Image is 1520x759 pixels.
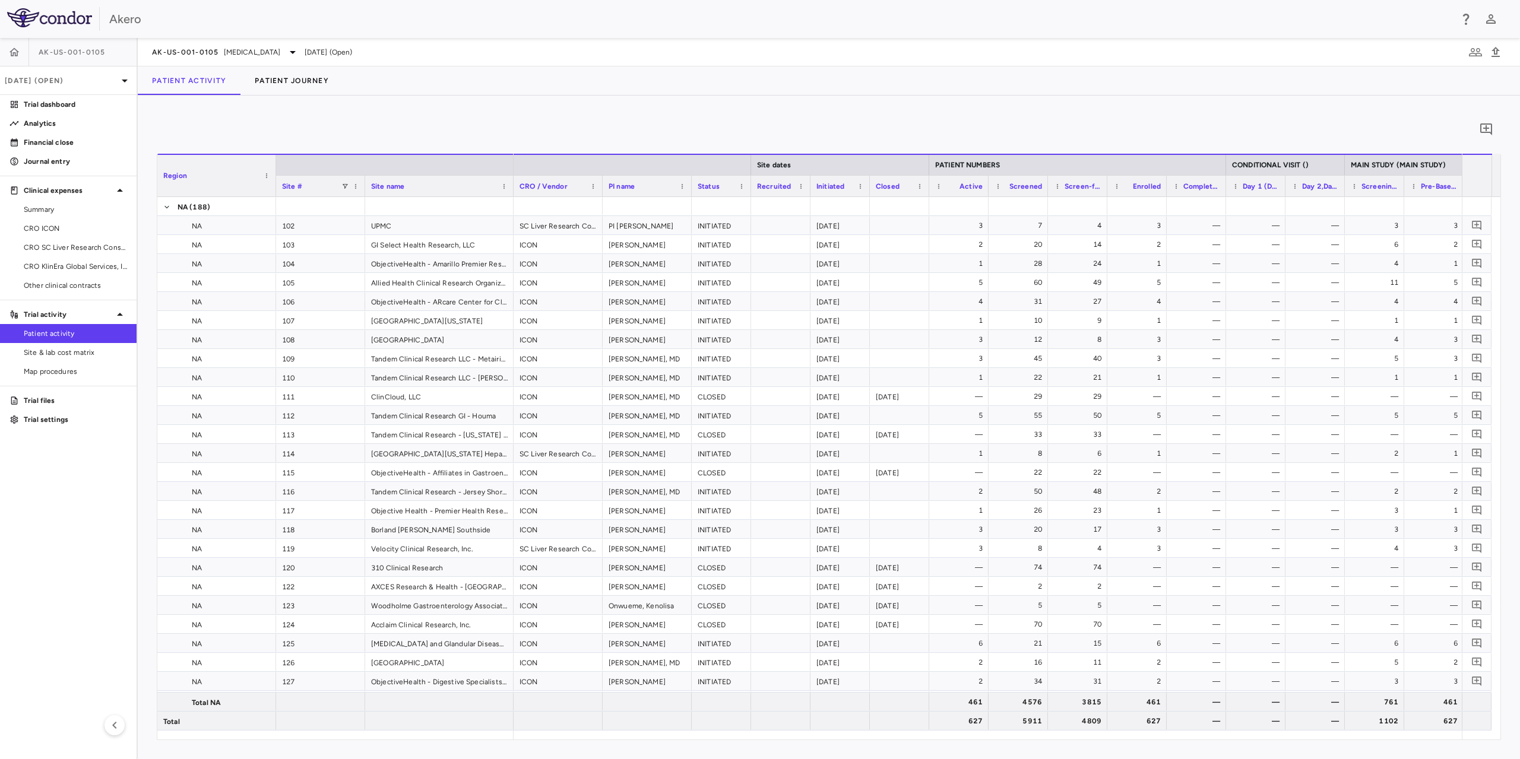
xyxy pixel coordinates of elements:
[365,482,514,500] div: Tandem Clinical Research - Jersey Shore Gastroenterology
[514,254,603,272] div: ICON
[810,254,870,272] div: [DATE]
[1469,236,1485,252] button: Add comment
[1243,182,1280,190] span: Day 1 (Day 1)
[810,444,870,462] div: [DATE]
[1421,182,1458,190] span: Pre-Baseline (Pre-Baseline)
[603,387,692,405] div: [PERSON_NAME], MD
[1177,235,1220,254] div: —
[365,349,514,367] div: Tandem Clinical Research LLC - Metairie Clinic
[1469,540,1485,556] button: Add comment
[276,292,365,310] div: 106
[692,368,751,386] div: INITIATED
[603,368,692,386] div: [PERSON_NAME], MD
[603,482,692,500] div: [PERSON_NAME], MD
[603,349,692,367] div: [PERSON_NAME], MD
[603,615,692,633] div: [PERSON_NAME]
[603,444,692,462] div: [PERSON_NAME]
[365,235,514,253] div: GI Select Health Research, LLC
[24,185,113,196] p: Clinical expenses
[276,387,365,405] div: 111
[192,236,202,255] span: NA
[24,328,127,339] span: Patient activity
[24,242,127,253] span: CRO SC Liver Research Consortium LLC
[810,501,870,519] div: [DATE]
[603,558,692,576] div: [PERSON_NAME]
[810,577,870,595] div: [DATE]
[1296,254,1339,273] div: —
[514,482,603,500] div: ICON
[870,577,929,595] div: [DATE]
[365,292,514,310] div: ObjectiveHealth - ARcare Center for Clinical Research - [US_STATE]
[514,672,603,690] div: ICON
[692,235,751,253] div: INITIATED
[276,482,365,500] div: 116
[603,406,692,424] div: [PERSON_NAME], MD
[810,463,870,481] div: [DATE]
[276,349,365,367] div: 109
[1296,216,1339,235] div: —
[1471,220,1483,231] svg: Add comment
[1471,352,1483,364] svg: Add comment
[514,634,603,652] div: ICON
[1356,235,1398,254] div: 6
[24,118,127,129] p: Analytics
[24,99,127,110] p: Trial dashboard
[514,368,603,386] div: ICON
[1471,599,1483,611] svg: Add comment
[1469,502,1485,518] button: Add comment
[603,653,692,671] div: [PERSON_NAME], MD
[1471,409,1483,421] svg: Add comment
[192,255,202,274] span: NA
[940,254,983,273] div: 1
[152,47,219,57] span: AK-US-001-0105
[698,182,720,190] span: Status
[692,292,751,310] div: INITIATED
[1356,216,1398,235] div: 3
[276,539,365,557] div: 119
[603,691,692,709] div: [PERSON_NAME]
[999,235,1042,254] div: 20
[163,172,187,180] span: Region
[276,520,365,538] div: 118
[810,368,870,386] div: [DATE]
[24,347,127,358] span: Site & lab cost matrix
[1469,559,1485,575] button: Add comment
[870,425,929,443] div: [DATE]
[138,66,240,95] button: Patient Activity
[276,330,365,348] div: 108
[810,596,870,614] div: [DATE]
[514,577,603,595] div: ICON
[514,330,603,348] div: ICON
[692,330,751,348] div: INITIATED
[365,444,514,462] div: [GEOGRAPHIC_DATA][US_STATE] Hepatology Research at [GEOGRAPHIC_DATA]
[1471,485,1483,497] svg: Add comment
[692,444,751,462] div: INITIATED
[514,387,603,405] div: ICON
[1415,254,1458,273] div: 1
[24,223,127,234] span: CRO ICON
[1469,597,1485,613] button: Add comment
[603,273,692,291] div: [PERSON_NAME]
[940,273,983,292] div: 5
[365,406,514,424] div: Tandem Clinical Research GI - Houma
[1471,542,1483,554] svg: Add comment
[365,539,514,557] div: Velocity Clinical Research, Inc.
[305,47,353,58] span: [DATE] (Open)
[810,691,870,709] div: [DATE]
[1177,273,1220,292] div: —
[1415,235,1458,254] div: 2
[1471,428,1483,440] svg: Add comment
[959,182,983,190] span: Active
[810,235,870,253] div: [DATE]
[692,349,751,367] div: INITIATED
[1469,616,1485,632] button: Add comment
[940,216,983,235] div: 3
[276,615,365,633] div: 124
[603,292,692,310] div: [PERSON_NAME]
[1471,371,1483,383] svg: Add comment
[109,10,1451,28] div: Akero
[514,539,603,557] div: SC Liver Research Consortium LLC
[1471,561,1483,573] svg: Add comment
[1469,464,1485,480] button: Add comment
[365,558,514,576] div: 310 Clinical Research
